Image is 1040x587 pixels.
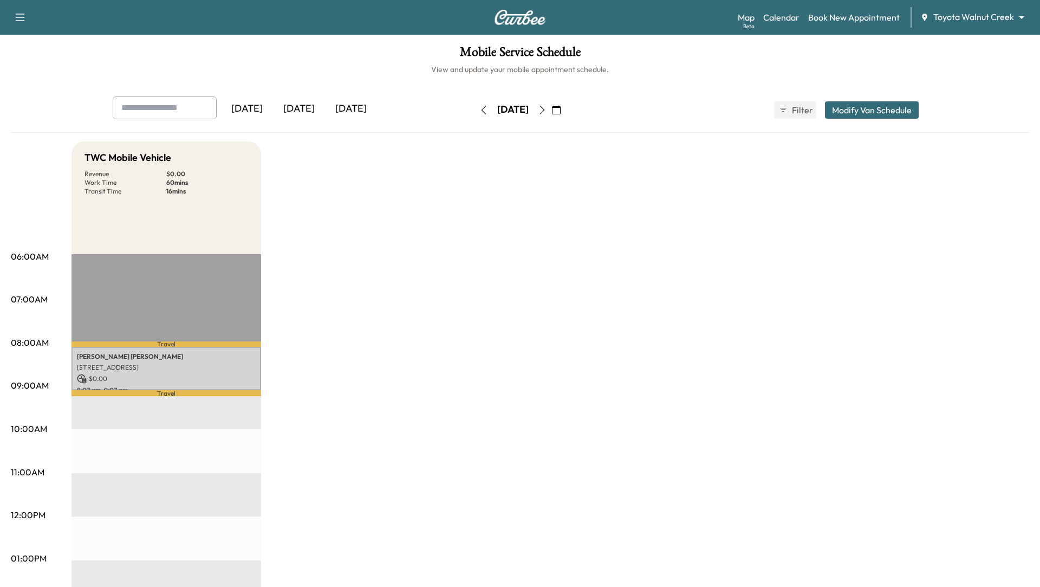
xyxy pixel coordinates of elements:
p: 11:00AM [11,466,44,479]
p: 16 mins [166,187,248,196]
a: Book New Appointment [808,11,900,24]
p: 06:00AM [11,250,49,263]
p: 12:00PM [11,508,45,521]
p: [STREET_ADDRESS] [77,363,256,372]
p: Work Time [84,178,166,187]
p: 08:00AM [11,336,49,349]
p: 10:00AM [11,422,47,435]
p: 07:00AM [11,293,48,306]
p: [PERSON_NAME] [PERSON_NAME] [77,352,256,361]
p: 01:00PM [11,552,47,565]
h6: View and update your mobile appointment schedule. [11,64,1029,75]
p: 8:07 am - 9:07 am [77,386,256,395]
p: Revenue [84,170,166,178]
span: Filter [792,104,811,117]
p: $ 0.00 [166,170,248,178]
div: [DATE] [325,96,377,121]
p: Travel [71,341,261,346]
a: MapBeta [738,11,755,24]
div: Beta [743,22,755,30]
button: Filter [774,101,816,119]
p: $ 0.00 [77,374,256,384]
div: [DATE] [273,96,325,121]
div: [DATE] [497,103,529,117]
p: 09:00AM [11,379,49,392]
div: [DATE] [221,96,273,121]
p: 60 mins [166,178,248,187]
p: Transit Time [84,187,166,196]
a: Calendar [763,11,799,24]
h1: Mobile Service Schedule [11,46,1029,64]
p: Travel [71,390,261,396]
img: Curbee Logo [494,10,546,25]
span: Toyota Walnut Creek [933,11,1014,23]
h5: TWC Mobile Vehicle [84,150,171,165]
button: Modify Van Schedule [825,101,919,119]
